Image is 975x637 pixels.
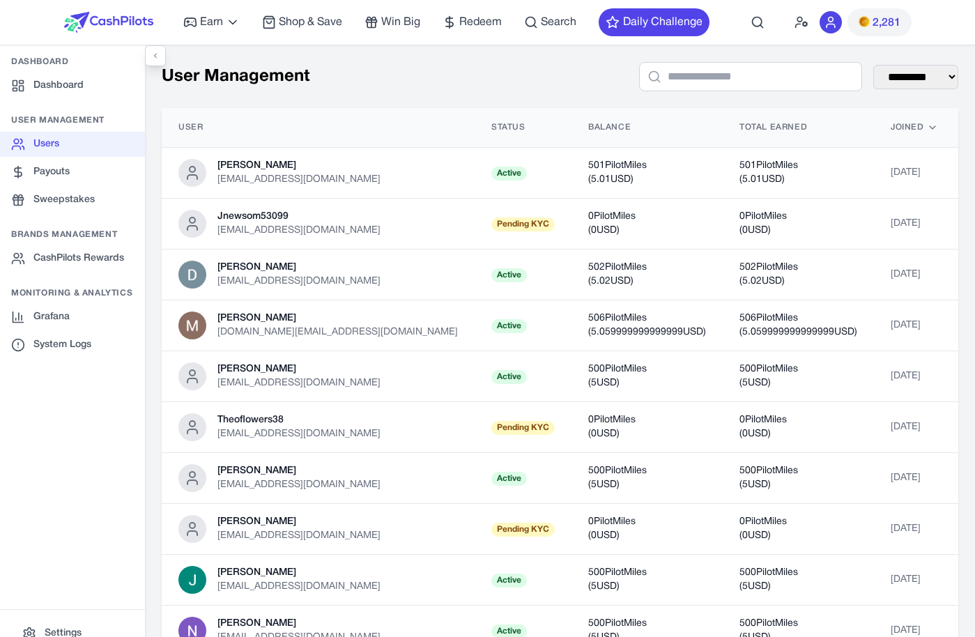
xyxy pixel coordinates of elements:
[874,555,955,606] td: [DATE]
[491,370,527,384] span: Active
[873,15,900,31] span: 2,281
[145,45,166,66] button: Toggle sidebar
[491,268,527,282] span: Active
[217,210,381,224] div: Jnewsom53099
[571,351,723,402] td: 500 PilotMiles ( 5 USD)
[571,300,723,351] td: 506 PilotMiles ( 5.059999999999999 USD)
[723,300,874,351] td: 506 PilotMiles ( 5.059999999999999 USD)
[217,427,381,441] div: [EMAIL_ADDRESS][DOMAIN_NAME]
[491,167,527,181] span: Active
[217,478,381,492] div: [EMAIL_ADDRESS][DOMAIN_NAME]
[891,122,924,133] span: Joined
[491,122,525,133] span: Status
[217,159,381,173] div: [PERSON_NAME]
[647,70,661,84] button: Focus search input
[588,122,631,133] span: Balance
[599,8,709,36] button: Daily Challenge
[262,14,342,31] a: Shop & Save
[178,122,203,133] span: User
[217,261,381,275] div: [PERSON_NAME]
[874,250,955,300] td: [DATE]
[183,14,240,31] a: Earn
[874,351,955,402] td: [DATE]
[491,217,555,231] span: Pending KYC
[491,523,555,537] span: Pending KYC
[364,14,420,31] a: Win Big
[217,515,381,529] div: [PERSON_NAME]
[874,300,955,351] td: [DATE]
[874,402,955,453] td: [DATE]
[874,199,955,250] td: [DATE]
[217,312,458,325] div: [PERSON_NAME]
[217,413,381,427] div: Theoflowers38
[217,529,381,543] div: [EMAIL_ADDRESS][DOMAIN_NAME]
[874,504,955,555] td: [DATE]
[571,250,723,300] td: 502 PilotMiles ( 5.02 USD)
[847,8,912,36] button: PMs2,281
[723,453,874,504] td: 500 PilotMiles ( 5 USD)
[723,250,874,300] td: 502 PilotMiles ( 5.02 USD)
[723,351,874,402] td: 500 PilotMiles ( 5 USD)
[524,14,576,31] a: Search
[571,148,723,199] td: 501 PilotMiles ( 5.01 USD)
[217,566,381,580] div: [PERSON_NAME]
[491,574,527,588] span: Active
[279,14,342,31] span: Shop & Save
[571,504,723,555] td: 0 PilotMiles ( 0 USD)
[217,464,381,478] div: [PERSON_NAME]
[217,362,381,376] div: [PERSON_NAME]
[381,14,420,31] span: Win Big
[723,402,874,453] td: 0 PilotMiles ( 0 USD)
[443,14,502,31] a: Redeem
[874,453,955,504] td: [DATE]
[571,402,723,453] td: 0 PilotMiles ( 0 USD)
[571,199,723,250] td: 0 PilotMiles ( 0 USD)
[859,16,870,27] img: PMs
[491,472,527,486] span: Active
[217,325,458,339] div: [DOMAIN_NAME][EMAIL_ADDRESS][DOMAIN_NAME]
[723,504,874,555] td: 0 PilotMiles ( 0 USD)
[491,421,555,435] span: Pending KYC
[874,148,955,199] td: [DATE]
[162,66,309,88] h1: User Management
[723,199,874,250] td: 0 PilotMiles ( 0 USD)
[200,14,223,31] span: Earn
[217,376,381,390] div: [EMAIL_ADDRESS][DOMAIN_NAME]
[491,319,527,333] span: Active
[571,453,723,504] td: 500 PilotMiles ( 5 USD)
[64,12,153,33] img: CashPilots Logo
[571,555,723,606] td: 500 PilotMiles ( 5 USD)
[217,224,381,238] div: [EMAIL_ADDRESS][DOMAIN_NAME]
[459,14,502,31] span: Redeem
[217,173,381,187] div: [EMAIL_ADDRESS][DOMAIN_NAME]
[723,555,874,606] td: 500 PilotMiles ( 5 USD)
[217,617,381,631] div: [PERSON_NAME]
[723,148,874,199] td: 501 PilotMiles ( 5.01 USD)
[217,275,381,289] div: [EMAIL_ADDRESS][DOMAIN_NAME]
[217,580,381,594] div: [EMAIL_ADDRESS][DOMAIN_NAME]
[541,14,576,31] span: Search
[739,122,807,133] span: Total Earned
